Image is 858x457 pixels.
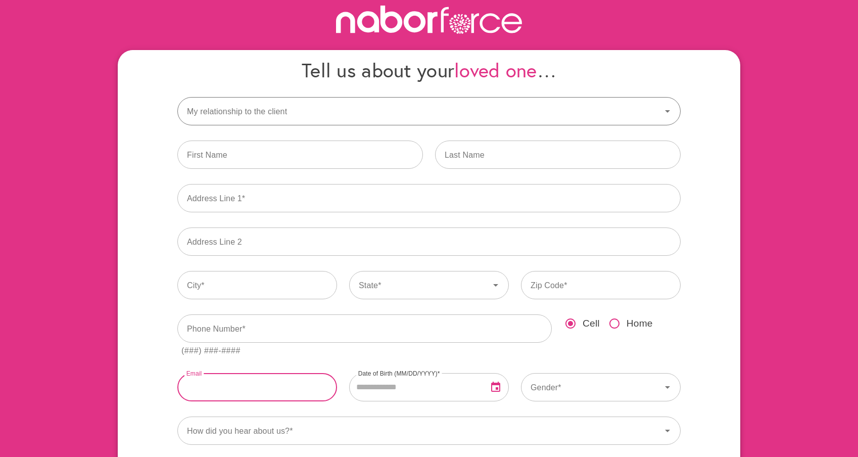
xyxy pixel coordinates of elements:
h4: Tell us about your … [177,58,681,82]
button: Open Date Picker [484,375,508,399]
span: Home [627,316,653,331]
svg: Icon [661,381,674,393]
svg: Icon [661,105,674,117]
svg: Icon [490,279,502,291]
span: loved one [454,57,537,83]
div: (###) ###-#### [181,344,241,358]
span: Cell [583,316,600,331]
svg: Icon [661,425,674,437]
